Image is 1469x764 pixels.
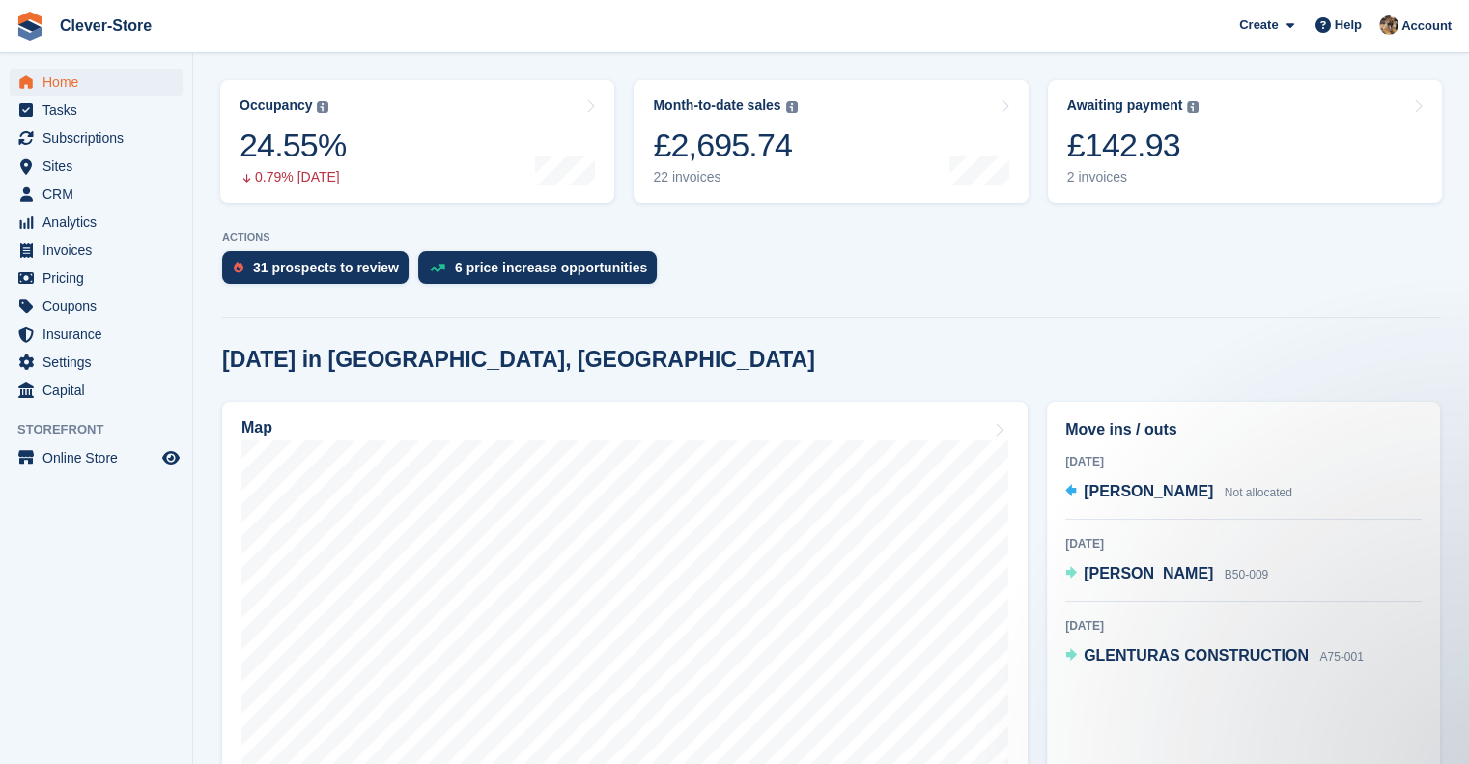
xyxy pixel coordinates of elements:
a: menu [10,293,183,320]
div: £142.93 [1067,126,1200,165]
a: menu [10,444,183,471]
a: Preview store [159,446,183,469]
span: Subscriptions [42,125,158,152]
img: icon-info-grey-7440780725fd019a000dd9b08b2336e03edf1995a4989e88bcd33f0948082b44.svg [786,101,798,113]
div: [DATE] [1065,617,1422,635]
h2: Move ins / outs [1065,418,1422,441]
span: Online Store [42,444,158,471]
span: Create [1239,15,1278,35]
a: menu [10,237,183,264]
span: Pricing [42,265,158,292]
a: Clever-Store [52,10,159,42]
div: Occupancy [240,98,312,114]
span: Invoices [42,237,158,264]
div: 0.79% [DATE] [240,169,346,185]
a: menu [10,125,183,152]
div: 22 invoices [653,169,797,185]
a: menu [10,181,183,208]
a: menu [10,265,183,292]
span: GLENTURAS CONSTRUCTION [1084,647,1309,664]
span: Account [1401,16,1452,36]
span: Settings [42,349,158,376]
span: Capital [42,377,158,404]
h2: [DATE] in [GEOGRAPHIC_DATA], [GEOGRAPHIC_DATA] [222,347,815,373]
a: [PERSON_NAME] Not allocated [1065,480,1292,505]
span: Tasks [42,97,158,124]
img: icon-info-grey-7440780725fd019a000dd9b08b2336e03edf1995a4989e88bcd33f0948082b44.svg [317,101,328,113]
span: [PERSON_NAME] [1084,483,1213,499]
a: GLENTURAS CONSTRUCTION A75-001 [1065,644,1364,669]
img: Andy Mackinnon [1379,15,1398,35]
p: ACTIONS [222,231,1440,243]
span: Insurance [42,321,158,348]
a: menu [10,349,183,376]
a: menu [10,377,183,404]
a: Awaiting payment £142.93 2 invoices [1048,80,1442,203]
a: Occupancy 24.55% 0.79% [DATE] [220,80,614,203]
div: [DATE] [1065,453,1422,470]
span: [PERSON_NAME] [1084,565,1213,581]
a: 31 prospects to review [222,251,418,294]
span: Analytics [42,209,158,236]
img: prospect-51fa495bee0391a8d652442698ab0144808aea92771e9ea1ae160a38d050c398.svg [234,262,243,273]
a: menu [10,209,183,236]
div: [DATE] [1065,535,1422,552]
img: stora-icon-8386f47178a22dfd0bd8f6a31ec36ba5ce8667c1dd55bd0f319d3a0aa187defe.svg [15,12,44,41]
a: menu [10,69,183,96]
div: 2 invoices [1067,169,1200,185]
a: Month-to-date sales £2,695.74 22 invoices [634,80,1028,203]
a: 6 price increase opportunities [418,251,666,294]
span: Home [42,69,158,96]
div: 6 price increase opportunities [455,260,647,275]
span: CRM [42,181,158,208]
a: menu [10,321,183,348]
span: Sites [42,153,158,180]
img: icon-info-grey-7440780725fd019a000dd9b08b2336e03edf1995a4989e88bcd33f0948082b44.svg [1187,101,1199,113]
span: Help [1335,15,1362,35]
span: Storefront [17,420,192,439]
div: Month-to-date sales [653,98,780,114]
a: menu [10,153,183,180]
span: Coupons [42,293,158,320]
span: Not allocated [1225,486,1292,499]
img: price_increase_opportunities-93ffe204e8149a01c8c9dc8f82e8f89637d9d84a8eef4429ea346261dce0b2c0.svg [430,264,445,272]
div: Awaiting payment [1067,98,1183,114]
span: A75-001 [1319,650,1363,664]
div: 24.55% [240,126,346,165]
a: menu [10,97,183,124]
span: B50-009 [1225,568,1268,581]
div: £2,695.74 [653,126,797,165]
a: [PERSON_NAME] B50-009 [1065,562,1268,587]
h2: Map [241,419,272,437]
div: 31 prospects to review [253,260,399,275]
